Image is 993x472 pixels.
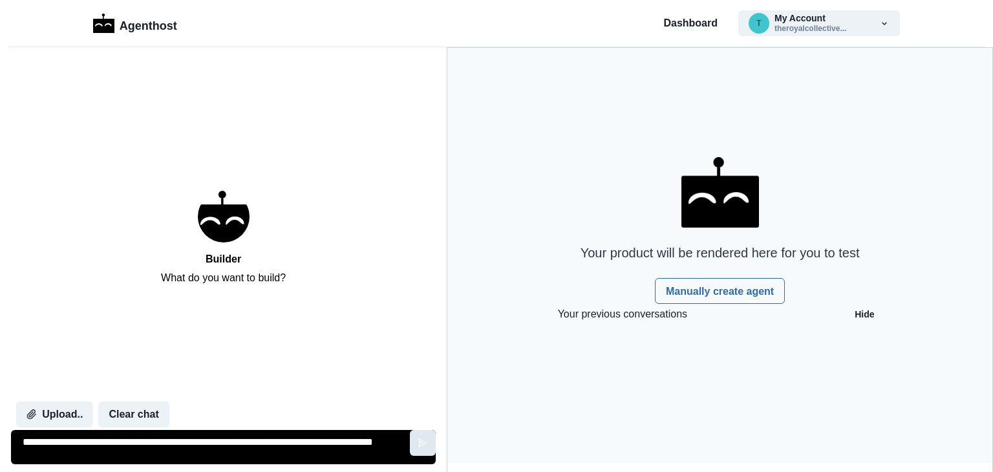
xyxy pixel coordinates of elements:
[558,306,687,322] p: Your previous conversations
[410,430,436,456] button: Send message
[198,191,250,242] img: Builder logo
[738,10,900,36] button: theroyalcollective1@gmail.comMy Accounttheroyalcollective...
[93,12,177,35] a: LogoAgenthost
[681,157,759,228] img: AgentHost Logo
[663,16,718,31] a: Dashboard
[581,243,860,263] p: Your product will be rendered here for you to test
[93,14,114,33] img: Logo
[655,278,785,304] a: Manually create agent
[206,253,241,265] h2: Builder
[161,270,286,286] p: What do you want to build?
[98,402,169,427] button: Clear chat
[847,304,882,325] button: Hide
[16,402,93,427] button: Upload..
[120,12,177,35] p: Agenthost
